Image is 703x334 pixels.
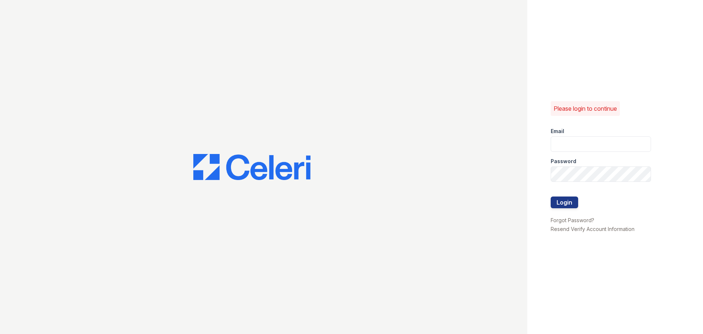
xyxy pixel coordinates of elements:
p: Please login to continue [554,104,617,113]
a: Forgot Password? [551,217,594,223]
label: Password [551,158,576,165]
img: CE_Logo_Blue-a8612792a0a2168367f1c8372b55b34899dd931a85d93a1a3d3e32e68fde9ad4.png [193,154,310,180]
button: Login [551,197,578,208]
label: Email [551,128,564,135]
a: Resend Verify Account Information [551,226,635,232]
